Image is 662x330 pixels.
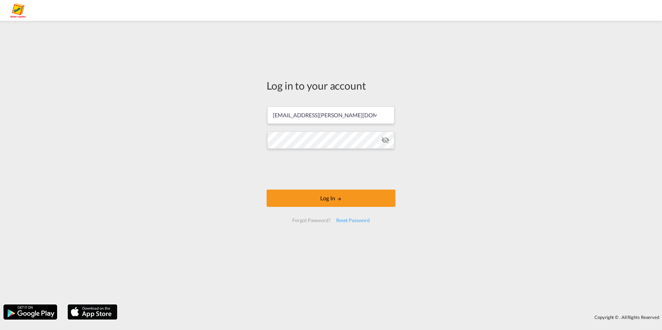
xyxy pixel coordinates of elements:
iframe: reCAPTCHA [278,156,384,183]
input: Enter email/phone number [267,107,394,124]
button: LOGIN [267,190,395,207]
md-icon: icon-eye-off [381,136,390,144]
img: apple.png [67,304,118,320]
div: Log in to your account [267,78,395,93]
img: a2a4a140666c11eeab5485e577415959.png [10,3,26,18]
div: Forgot Password? [289,214,333,227]
div: Copyright © . All Rights Reserved [121,311,662,323]
div: Reset Password [333,214,373,227]
img: google.png [3,304,58,320]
